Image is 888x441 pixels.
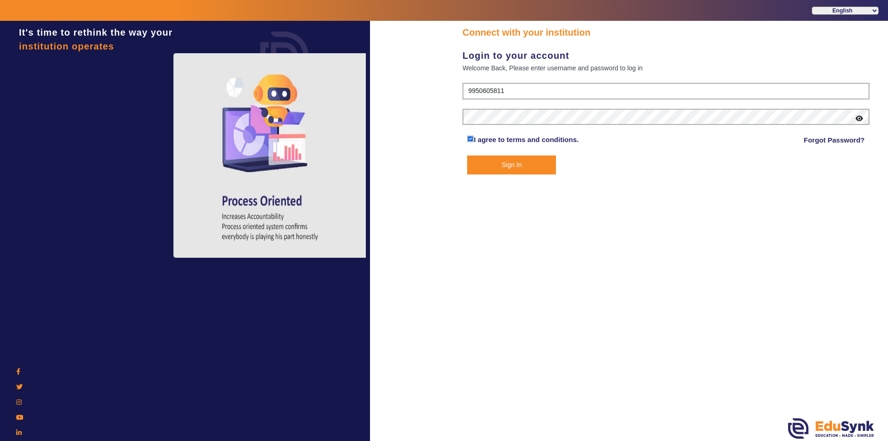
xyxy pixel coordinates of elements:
[474,136,579,143] a: I agree to terms and conditions.
[462,25,869,39] div: Connect with your institution
[19,27,173,37] span: It's time to rethink the way your
[804,135,865,146] a: Forgot Password?
[250,21,319,90] img: login.png
[467,155,556,174] button: Sign In
[462,83,869,99] input: User Name
[462,49,869,62] div: Login to your account
[19,41,114,51] span: institution operates
[788,418,874,439] img: edusynk.png
[173,53,368,258] img: login4.png
[462,62,869,74] div: Welcome Back, Please enter username and password to log in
